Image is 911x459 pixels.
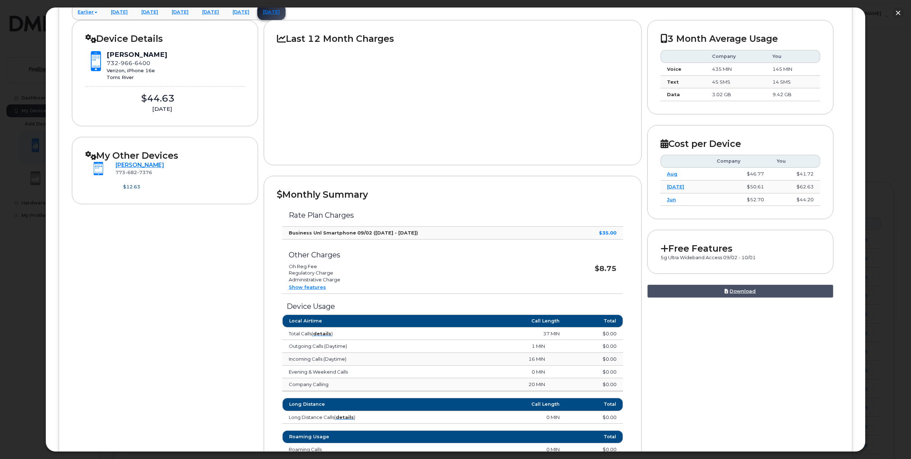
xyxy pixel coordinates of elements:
td: 1 MIN [473,340,551,353]
th: Long Distance [282,398,424,411]
h2: Free Features [661,243,820,254]
td: Outgoing Calls (Daytime) [282,340,473,353]
td: $0.00 [551,366,623,379]
td: Roaming Calls [282,443,424,456]
th: Total [566,315,623,327]
td: 0 MIN [424,443,566,456]
td: Evening & Weekend Calls [282,366,473,379]
span: ( ) [334,414,355,420]
iframe: Messenger Launcher [880,428,906,454]
th: Total [566,398,623,411]
li: Regulatory Charge [289,270,550,276]
a: Download [647,285,833,298]
a: Show features [289,284,326,290]
li: Oh Reg Fee [289,263,550,270]
h3: Rate Plan Charges [289,211,617,219]
strong: $8.75 [595,264,617,273]
th: Call Length [424,315,566,327]
td: 16 MIN [473,353,551,366]
h3: Device Usage [282,302,623,310]
td: $0.00 [566,327,623,340]
th: Local Airtime [282,315,424,327]
li: Administrative Charge [289,276,550,283]
span: ( ) [312,331,333,336]
td: 0 MIN [473,366,551,379]
p: 5g Ultra Wideband Access 09/02 - 10/01 [661,254,820,261]
td: $0.00 [551,378,623,391]
td: $0.00 [551,353,623,366]
strong: $35.00 [599,230,617,236]
th: Roaming Usage [282,430,424,443]
td: 37 MIN [424,327,566,340]
strong: Business Unl Smartphone 09/02 ([DATE] - [DATE]) [289,230,418,236]
td: Total Calls [282,327,424,340]
td: $0.00 [566,411,623,424]
td: 0 MIN [424,411,566,424]
th: Call Length [424,398,566,411]
th: Total [566,430,623,443]
td: $0.00 [551,340,623,353]
a: details [313,331,331,336]
td: 20 MIN [473,378,551,391]
td: Long Distance Calls [282,411,424,424]
td: Company Calling [282,378,473,391]
a: details [336,414,354,420]
td: $0.00 [566,443,623,456]
h3: Other Charges [289,251,550,259]
td: Incoming Calls (Daytime) [282,353,473,366]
